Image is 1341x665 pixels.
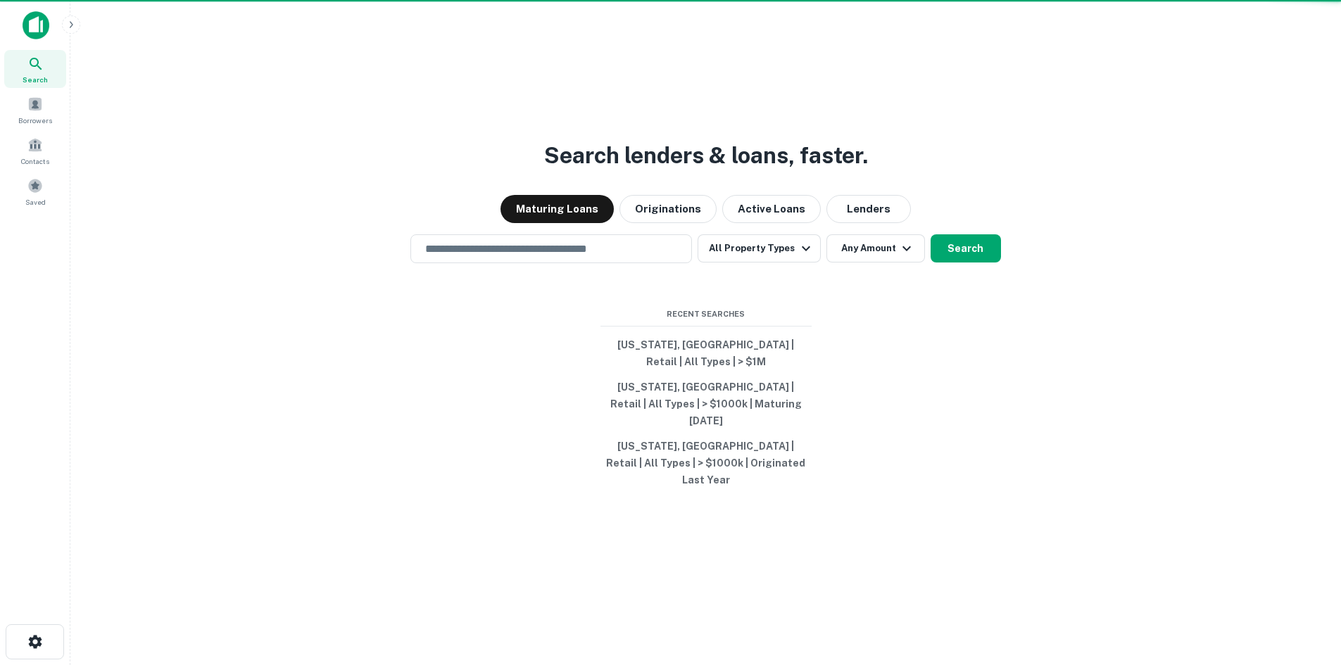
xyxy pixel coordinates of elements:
[4,132,66,170] a: Contacts
[600,308,812,320] span: Recent Searches
[18,115,52,126] span: Borrowers
[23,74,48,85] span: Search
[698,234,820,262] button: All Property Types
[500,195,614,223] button: Maturing Loans
[21,156,49,167] span: Contacts
[619,195,717,223] button: Originations
[600,332,812,374] button: [US_STATE], [GEOGRAPHIC_DATA] | Retail | All Types | > $1M
[544,139,868,172] h3: Search lenders & loans, faster.
[931,234,1001,262] button: Search
[826,195,911,223] button: Lenders
[600,374,812,433] button: [US_STATE], [GEOGRAPHIC_DATA] | Retail | All Types | > $1000k | Maturing [DATE]
[4,50,66,88] a: Search
[23,11,49,39] img: capitalize-icon.png
[722,195,821,223] button: Active Loans
[826,234,925,262] button: Any Amount
[4,91,66,129] a: Borrowers
[25,196,46,208] span: Saved
[1271,552,1341,620] iframe: Chat Widget
[600,433,812,493] button: [US_STATE], [GEOGRAPHIC_DATA] | Retail | All Types | > $1000k | Originated Last Year
[4,172,66,210] a: Saved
